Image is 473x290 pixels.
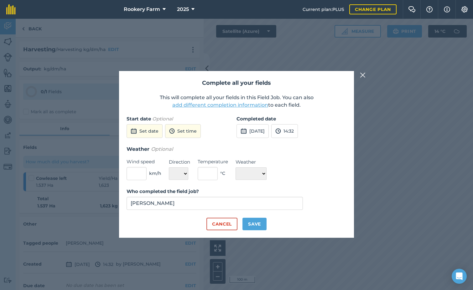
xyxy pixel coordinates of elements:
[151,146,173,152] em: Optional
[127,158,161,165] label: Wind speed
[220,170,225,177] span: ° C
[426,6,433,13] img: A question mark icon
[6,4,16,14] img: fieldmargin Logo
[444,6,450,13] img: svg+xml;base64,PHN2ZyB4bWxucz0iaHR0cDovL3d3dy53My5vcmcvMjAwMC9zdmciIHdpZHRoPSIxNyIgaGVpZ2h0PSIxNy...
[127,79,346,88] h2: Complete all your fields
[236,158,267,166] label: Weather
[169,127,175,135] img: svg+xml;base64,PD94bWwgdmVyc2lvbj0iMS4wIiBlbmNvZGluZz0idXRmLTgiPz4KPCEtLSBHZW5lcmF0b3I6IEFkb2JlIE...
[275,127,281,135] img: svg+xml;base64,PD94bWwgdmVyc2lvbj0iMS4wIiBlbmNvZGluZz0idXRmLTgiPz4KPCEtLSBHZW5lcmF0b3I6IEFkb2JlIE...
[349,4,397,14] a: Change plan
[303,6,344,13] span: Current plan : PLUS
[127,124,163,138] button: Set date
[241,127,247,135] img: svg+xml;base64,PD94bWwgdmVyc2lvbj0iMS4wIiBlbmNvZGluZz0idXRmLTgiPz4KPCEtLSBHZW5lcmF0b3I6IEFkb2JlIE...
[198,158,228,165] label: Temperature
[124,6,160,13] span: Rookery Farm
[360,71,366,79] img: svg+xml;base64,PHN2ZyB4bWxucz0iaHR0cDovL3d3dy53My5vcmcvMjAwMC9zdmciIHdpZHRoPSIyMiIgaGVpZ2h0PSIzMC...
[408,6,416,13] img: Two speech bubbles overlapping with the left bubble in the forefront
[452,269,467,284] div: Open Intercom Messenger
[461,6,468,13] img: A cog icon
[131,127,137,135] img: svg+xml;base64,PD94bWwgdmVyc2lvbj0iMS4wIiBlbmNvZGluZz0idXRmLTgiPz4KPCEtLSBHZW5lcmF0b3I6IEFkb2JlIE...
[127,188,199,194] strong: Who completed the field job?
[206,218,237,230] button: Cancel
[172,101,268,109] button: add different completion information
[127,94,346,109] p: This will complete all your fields in this Field Job. You can also to each field.
[127,145,346,153] h3: Weather
[165,124,201,138] button: Set time
[149,170,161,177] span: km/h
[236,124,269,138] button: [DATE]
[271,124,298,138] button: 14:32
[127,116,151,122] strong: Start date
[242,218,267,230] button: Save
[236,116,276,122] strong: Completed date
[152,116,173,122] em: Optional
[177,6,189,13] span: 2025
[169,158,190,166] label: Direction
